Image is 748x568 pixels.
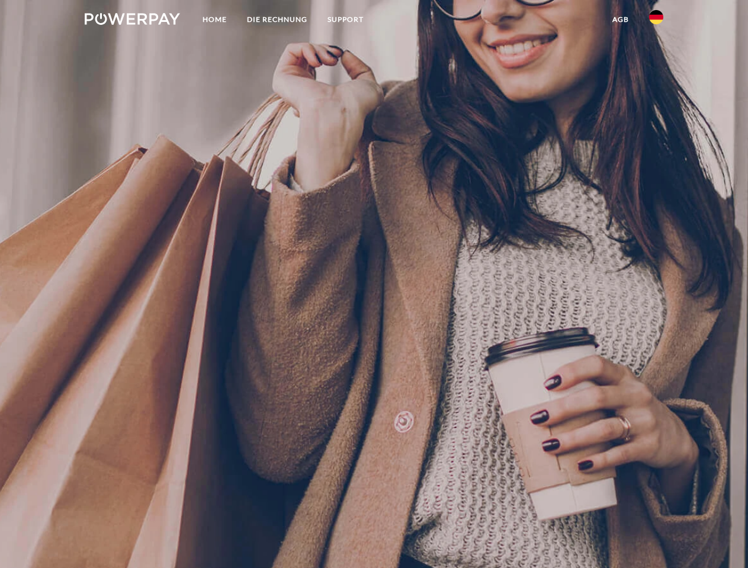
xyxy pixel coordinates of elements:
[192,9,237,30] a: Home
[237,9,317,30] a: DIE RECHNUNG
[649,10,663,24] img: de
[85,13,180,25] img: logo-powerpay-white.svg
[317,9,374,30] a: SUPPORT
[602,9,639,30] a: agb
